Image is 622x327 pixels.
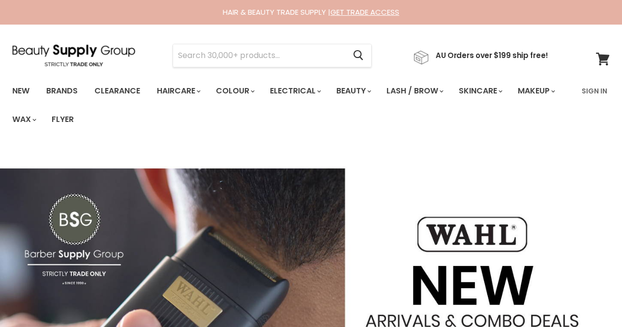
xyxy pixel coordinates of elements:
[39,81,85,101] a: Brands
[5,109,42,130] a: Wax
[573,281,612,317] iframe: Gorgias live chat messenger
[330,7,399,17] a: GET TRADE ACCESS
[263,81,327,101] a: Electrical
[329,81,377,101] a: Beauty
[345,44,371,67] button: Search
[5,77,576,134] ul: Main menu
[5,81,37,101] a: New
[149,81,207,101] a: Haircare
[173,44,372,67] form: Product
[44,109,81,130] a: Flyer
[451,81,508,101] a: Skincare
[379,81,449,101] a: Lash / Brow
[510,81,561,101] a: Makeup
[87,81,148,101] a: Clearance
[173,44,345,67] input: Search
[208,81,261,101] a: Colour
[576,81,613,101] a: Sign In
